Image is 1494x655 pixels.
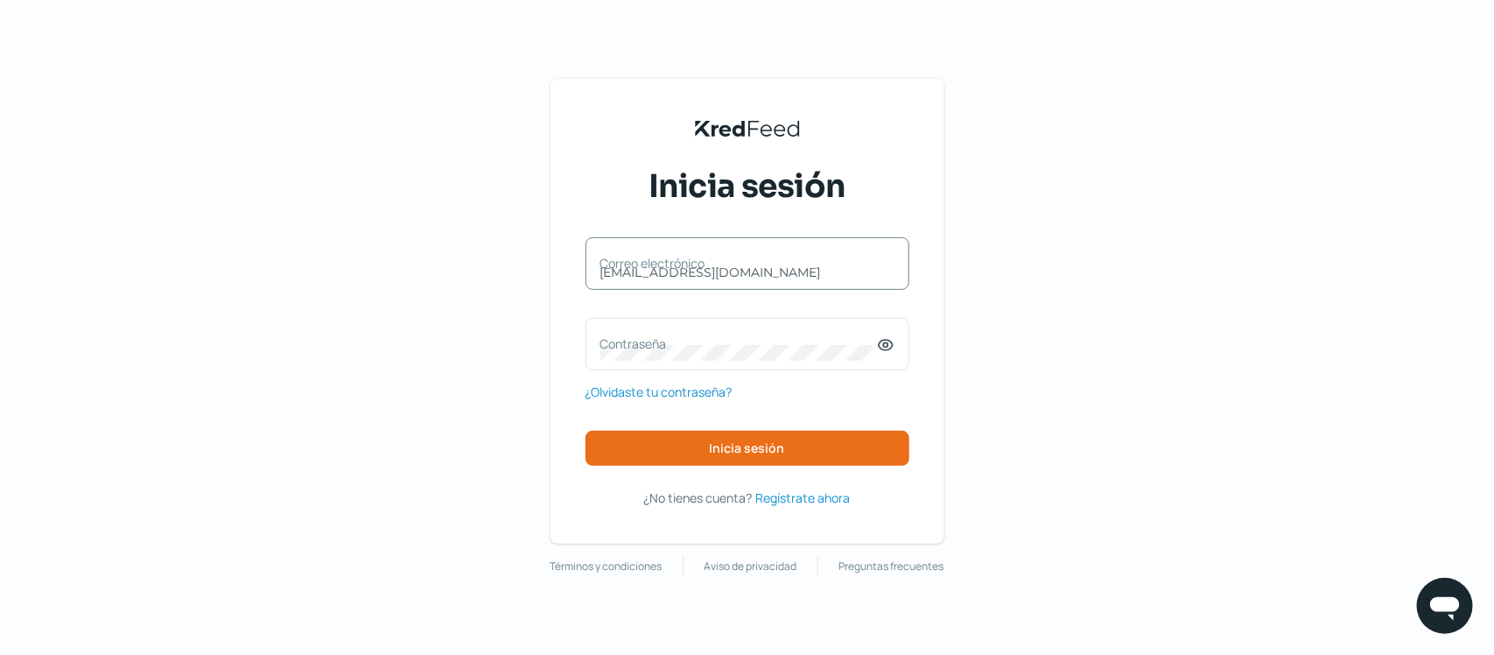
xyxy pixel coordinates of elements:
a: ¿Olvidaste tu contraseña? [586,381,733,403]
label: Contraseña [600,335,877,352]
a: Preguntas frecuentes [839,557,944,576]
a: Aviso de privacidad [705,557,797,576]
img: chatIcon [1427,588,1462,623]
span: ¿No tienes cuenta? [644,489,753,506]
span: Inicia sesión [710,442,785,454]
button: Inicia sesión [586,431,909,466]
a: Regístrate ahora [756,487,851,509]
label: Correo electrónico [600,255,877,271]
a: Términos y condiciones [551,557,663,576]
span: Inicia sesión [649,165,846,208]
